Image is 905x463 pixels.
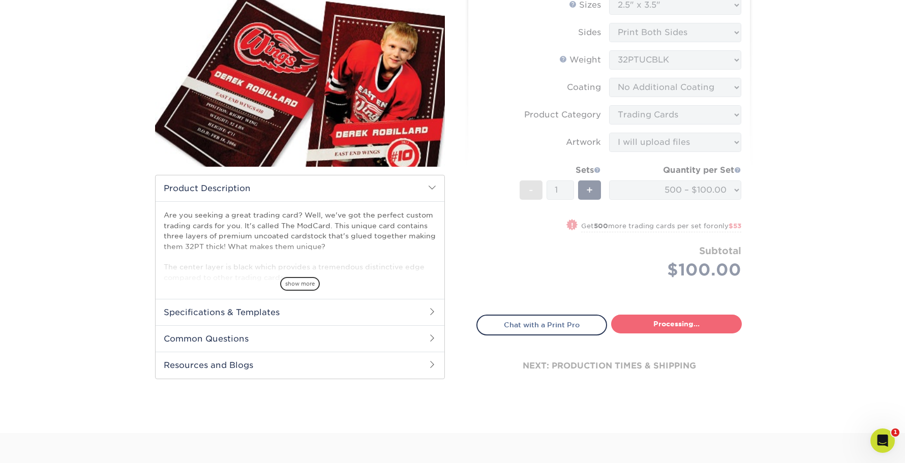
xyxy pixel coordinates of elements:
h2: Product Description [156,175,444,201]
iframe: Intercom live chat [870,428,895,453]
div: next: production times & shipping [476,335,742,396]
span: 1 [891,428,899,437]
h2: Common Questions [156,325,444,352]
a: Processing... [611,315,742,333]
p: Are you seeking a great trading card? Well, we've got the perfect custom trading cards for you. I... [164,210,436,283]
h2: Specifications & Templates [156,299,444,325]
span: show more [280,277,320,291]
h2: Resources and Blogs [156,352,444,378]
a: Chat with a Print Pro [476,315,607,335]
